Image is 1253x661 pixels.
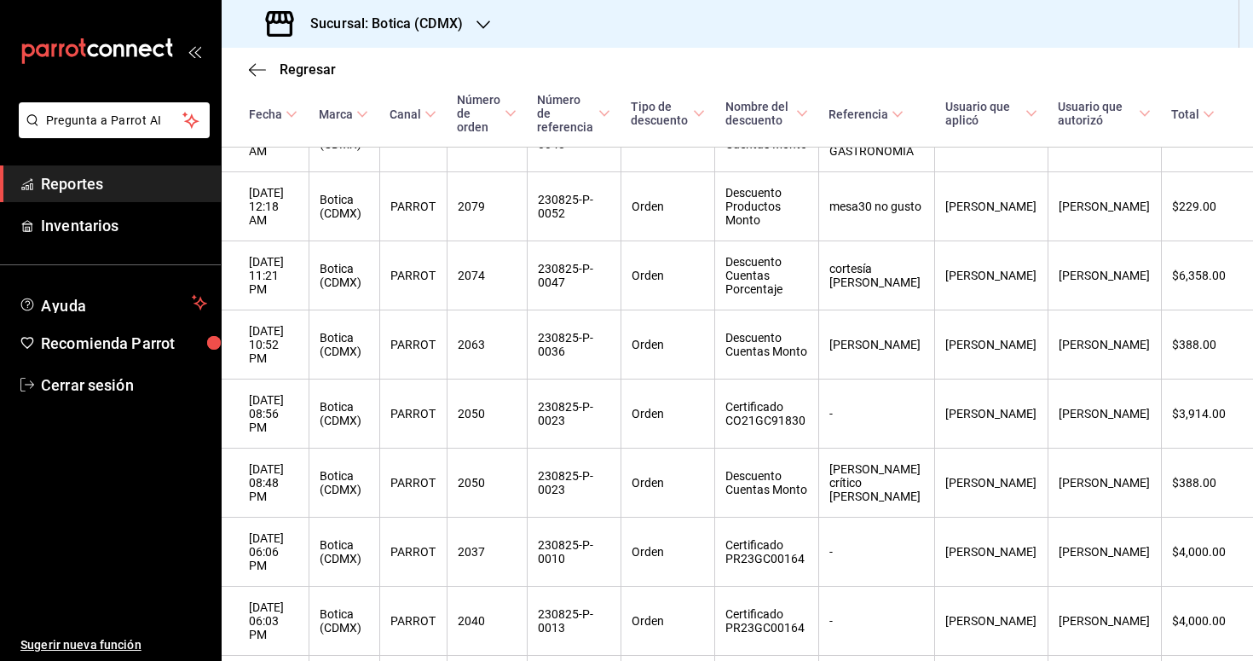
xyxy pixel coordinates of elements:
[280,61,336,78] span: Regresar
[309,518,379,587] th: Botica (CDMX)
[379,587,447,656] th: PARROT
[818,587,934,656] th: -
[527,380,621,449] th: 230825-P-0023
[527,241,621,310] th: 230825-P-0047
[447,241,527,310] th: 2074
[249,61,336,78] button: Regresar
[41,214,207,237] span: Inventarios
[715,380,819,449] th: Certificado CO21GC91830
[41,374,207,397] span: Cerrar sesión
[46,112,183,130] span: Pregunta a Parrot AI
[537,93,610,134] span: Número de referencia
[1161,518,1253,587] th: $4,000.00
[1161,380,1253,449] th: $3,914.00
[935,380,1048,449] th: [PERSON_NAME]
[527,310,621,380] th: 230825-P-0036
[41,172,207,195] span: Reportes
[1048,310,1161,380] th: [PERSON_NAME]
[715,587,819,656] th: Certificado PR23GC00164
[818,310,934,380] th: [PERSON_NAME]
[222,172,309,241] th: [DATE] 12:18 AM
[715,518,819,587] th: Certificado PR23GC00164
[447,172,527,241] th: 2079
[1161,241,1253,310] th: $6,358.00
[222,449,309,518] th: [DATE] 08:48 PM
[309,587,379,656] th: Botica (CDMX)
[1171,107,1215,121] span: Total
[20,636,207,654] span: Sugerir nueva función
[935,310,1048,380] th: [PERSON_NAME]
[715,310,819,380] th: Descuento Cuentas Monto
[1048,587,1161,656] th: [PERSON_NAME]
[1048,449,1161,518] th: [PERSON_NAME]
[379,172,447,241] th: PARROT
[818,449,934,518] th: [PERSON_NAME] crítico [PERSON_NAME]
[715,449,819,518] th: Descuento Cuentas Monto
[1048,241,1161,310] th: [PERSON_NAME]
[1048,172,1161,241] th: [PERSON_NAME]
[379,449,447,518] th: PARROT
[379,241,447,310] th: PARROT
[41,332,207,355] span: Recomienda Parrot
[222,518,309,587] th: [DATE] 06:06 PM
[309,449,379,518] th: Botica (CDMX)
[715,241,819,310] th: Descuento Cuentas Porcentaje
[447,310,527,380] th: 2063
[935,241,1048,310] th: [PERSON_NAME]
[1161,310,1253,380] th: $388.00
[935,587,1048,656] th: [PERSON_NAME]
[621,310,714,380] th: Orden
[527,449,621,518] th: 230825-P-0023
[818,172,934,241] th: mesa30 no gusto
[379,310,447,380] th: PARROT
[1161,172,1253,241] th: $229.00
[222,241,309,310] th: [DATE] 11:21 PM
[379,518,447,587] th: PARROT
[527,587,621,656] th: 230825-P-0013
[447,587,527,656] th: 2040
[621,518,714,587] th: Orden
[457,93,517,134] span: Número de orden
[621,587,714,656] th: Orden
[818,518,934,587] th: -
[621,241,714,310] th: Orden
[188,44,201,58] button: open_drawer_menu
[935,449,1048,518] th: [PERSON_NAME]
[935,518,1048,587] th: [PERSON_NAME]
[1048,518,1161,587] th: [PERSON_NAME]
[621,172,714,241] th: Orden
[935,172,1048,241] th: [PERSON_NAME]
[41,293,185,313] span: Ayuda
[447,518,527,587] th: 2037
[1161,449,1253,518] th: $388.00
[829,107,904,121] span: Referencia
[621,380,714,449] th: Orden
[715,172,819,241] th: Descuento Productos Monto
[447,380,527,449] th: 2050
[19,102,210,138] button: Pregunta a Parrot AI
[309,172,379,241] th: Botica (CDMX)
[297,14,463,34] h3: Sucursal: Botica (CDMX)
[527,518,621,587] th: 230825-P-0010
[631,100,704,127] span: Tipo de descuento
[222,310,309,380] th: [DATE] 10:52 PM
[309,310,379,380] th: Botica (CDMX)
[1161,587,1253,656] th: $4,000.00
[725,100,809,127] span: Nombre del descuento
[945,100,1038,127] span: Usuario que aplicó
[222,587,309,656] th: [DATE] 06:03 PM
[309,241,379,310] th: Botica (CDMX)
[249,107,297,121] span: Fecha
[527,172,621,241] th: 230825-P-0052
[309,380,379,449] th: Botica (CDMX)
[1058,100,1151,127] span: Usuario que autorizó
[379,380,447,449] th: PARROT
[621,449,714,518] th: Orden
[1048,380,1161,449] th: [PERSON_NAME]
[390,107,436,121] span: Canal
[222,380,309,449] th: [DATE] 08:56 PM
[447,449,527,518] th: 2050
[818,241,934,310] th: cortesía [PERSON_NAME]
[818,380,934,449] th: -
[319,107,368,121] span: Marca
